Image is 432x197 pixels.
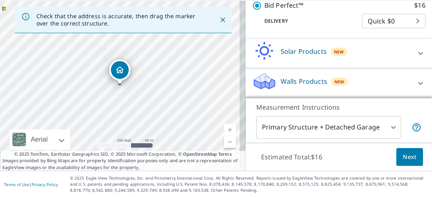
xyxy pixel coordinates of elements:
span: Next [403,152,417,162]
div: Aerial [10,129,70,150]
p: Solar Products [281,47,327,56]
div: Aerial [28,129,50,150]
a: Privacy Policy [32,182,58,187]
a: Current Level 17, Zoom Out [224,136,236,148]
button: Next [396,148,423,166]
p: © 2025 Eagle View Technologies, Inc. and Pictometry International Corp. All Rights Reserved. Repo... [70,175,428,193]
div: Walls ProductsNew [252,72,426,95]
a: Current Level 17, Zoom In [224,124,236,136]
span: Your report will include the primary structure and a detached garage if one exists. [412,123,421,132]
span: New [334,78,345,85]
p: Estimated Total: $16 [255,148,329,166]
span: New [334,49,344,55]
p: Check that the address is accurate, then drag the marker over the correct structure. [36,13,204,27]
a: Terms [218,151,232,157]
a: Terms of Use [4,182,29,187]
p: Bid Perfect™ [264,0,304,11]
p: $16 [415,0,426,11]
p: | [4,182,58,187]
div: Dropped pin, building 1, Residential property, 3224 Danville Dr Sparks, NV 89434 [109,59,130,85]
span: © 2025 TomTom, Earthstar Geographics SIO, © 2025 Microsoft Corporation, © [14,151,232,158]
a: OpenStreetMap [183,151,217,157]
div: Solar ProductsNew [252,42,426,65]
div: Primary Structure + Detached Garage [256,116,401,139]
button: Close [217,15,228,25]
div: Quick $0 [362,10,426,32]
p: Walls Products [281,76,327,86]
p: Delivery [252,17,362,25]
p: Measurement Instructions [256,102,421,112]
